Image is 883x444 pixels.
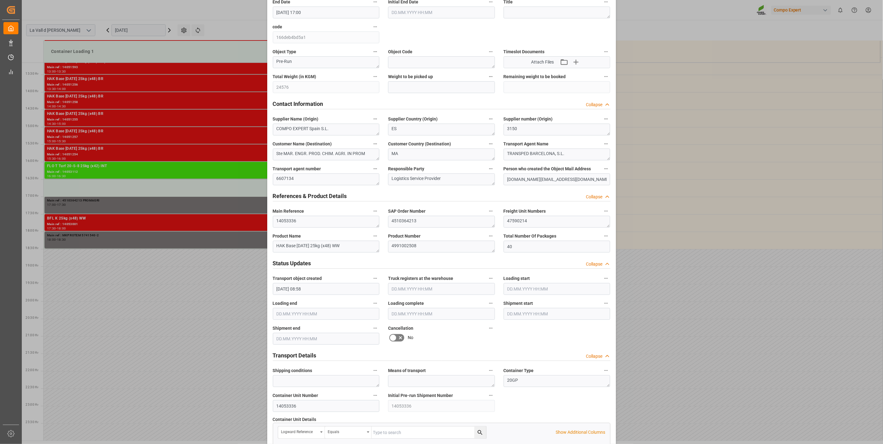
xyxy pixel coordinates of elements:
button: Loading start [602,274,610,282]
button: Object Type [371,48,379,56]
textarea: 47590214 [504,216,610,228]
button: Shipment start [602,299,610,307]
span: Supplier Name (Origin) [273,116,319,122]
textarea: MA [388,149,495,160]
span: Supplier number (Origin) [504,116,553,122]
button: Means of transport [487,366,495,375]
button: Shipment end [371,324,379,332]
button: Initial Pre-run Shipment Number [487,391,495,399]
span: code [273,24,282,30]
p: Show Additional Columns [556,429,605,436]
button: Object Code [487,48,495,56]
span: Customer Name (Destination) [273,141,332,147]
span: Total Number Of Packages [504,233,557,239]
button: Container Unit Number [371,391,379,399]
span: Shipment end [273,325,301,332]
button: Total Weight (in KGM) [371,73,379,81]
div: Collapse [586,102,603,108]
span: Customer Country (Destination) [388,141,451,147]
span: Container Unit Number [273,392,318,399]
span: Freight Unit Numbers [504,208,546,215]
span: Loading start [504,275,530,282]
textarea: ES [388,124,495,135]
button: Supplier number (Origin) [602,115,610,123]
button: Shipping conditions [371,366,379,375]
span: Transport object created [273,275,322,282]
input: DD.MM.YYYY HH:MM [388,308,495,320]
div: Collapse [586,353,603,360]
input: DD.MM.YYYY HH:MM [504,283,610,295]
input: DD.MM.YYYY HH:MM [388,283,495,295]
span: Timeslot Documents [504,49,545,55]
span: Object Type [273,49,297,55]
span: Total Weight (in KGM) [273,73,316,80]
h2: Transport Details [273,351,316,360]
input: Type to search [372,427,486,438]
div: Collapse [586,261,603,267]
textarea: 4991002508 [388,241,495,253]
span: Attach Files [531,59,554,65]
textarea: Logistics Service Provider [388,173,495,185]
button: Responsible Party [487,165,495,173]
span: Transport agent number [273,166,321,172]
span: Container Type [504,367,534,374]
span: Shipping conditions [273,367,312,374]
button: Truck registers at the warehouse [487,274,495,282]
span: Remaining weight to be booked [504,73,566,80]
span: Weight to be picked up [388,73,433,80]
span: Truck registers at the warehouse [388,275,453,282]
button: Weight to be picked up [487,73,495,81]
button: search button [474,427,486,438]
textarea: COMPO EXPERT Spain S.L. [273,124,380,135]
button: open menu [278,427,325,438]
textarea: HAK Base [DATE] 25kg (x48) WW [273,241,380,253]
button: Product Name [371,232,379,240]
button: Container Type [602,366,610,375]
span: Shipment start [504,300,533,307]
button: SAP Order Number [487,207,495,215]
button: open menu [325,427,372,438]
span: Object Code [388,49,412,55]
button: Remaining weight to be booked [602,73,610,81]
input: DD.MM.YYYY HH:MM [273,308,380,320]
span: Responsible Party [388,166,424,172]
textarea: 14053336 [273,216,380,228]
button: Supplier Country (Origin) [487,115,495,123]
span: Loading complete [388,300,424,307]
button: Customer Country (Destination) [487,140,495,148]
button: Supplier Name (Origin) [371,115,379,123]
textarea: Ste MAR. ENGR. PROD. CHIM. AGRI. IN PROM [273,149,380,160]
span: Initial Pre-run Shipment Number [388,392,453,399]
h2: Status Updates [273,259,311,267]
textarea: 6607134 [273,173,380,185]
button: Loading complete [487,299,495,307]
span: Product Number [388,233,420,239]
textarea: Pre-Run [273,56,380,68]
span: Person who created the Object Mail Address [504,166,591,172]
span: Container Unit Details [273,416,316,423]
button: Timeslot Documents [602,48,610,56]
input: DD.MM.YYYY HH:MM [388,7,495,18]
button: Transport Agent Name [602,140,610,148]
span: Loading end [273,300,297,307]
input: DD.MM.YYYY HH:MM [273,7,380,18]
span: Transport Agent Name [504,141,549,147]
button: Loading end [371,299,379,307]
input: DD.MM.YYYY HH:MM [504,308,610,320]
div: Collapse [586,194,603,200]
span: Cancellation [388,325,413,332]
span: Product Name [273,233,301,239]
span: No [408,334,413,341]
button: Main Reference [371,207,379,215]
span: Main Reference [273,208,304,215]
span: Supplier Country (Origin) [388,116,438,122]
button: code [371,23,379,31]
button: Freight Unit Numbers [602,207,610,215]
textarea: TRANSPED BARCELONA, S.L. [504,149,610,160]
div: Logward Reference [281,427,318,435]
button: Customer Name (Destination) [371,140,379,148]
span: SAP Order Number [388,208,425,215]
span: Means of transport [388,367,426,374]
textarea: 20GP [504,375,610,387]
input: DD.MM.YYYY HH:MM [273,283,380,295]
